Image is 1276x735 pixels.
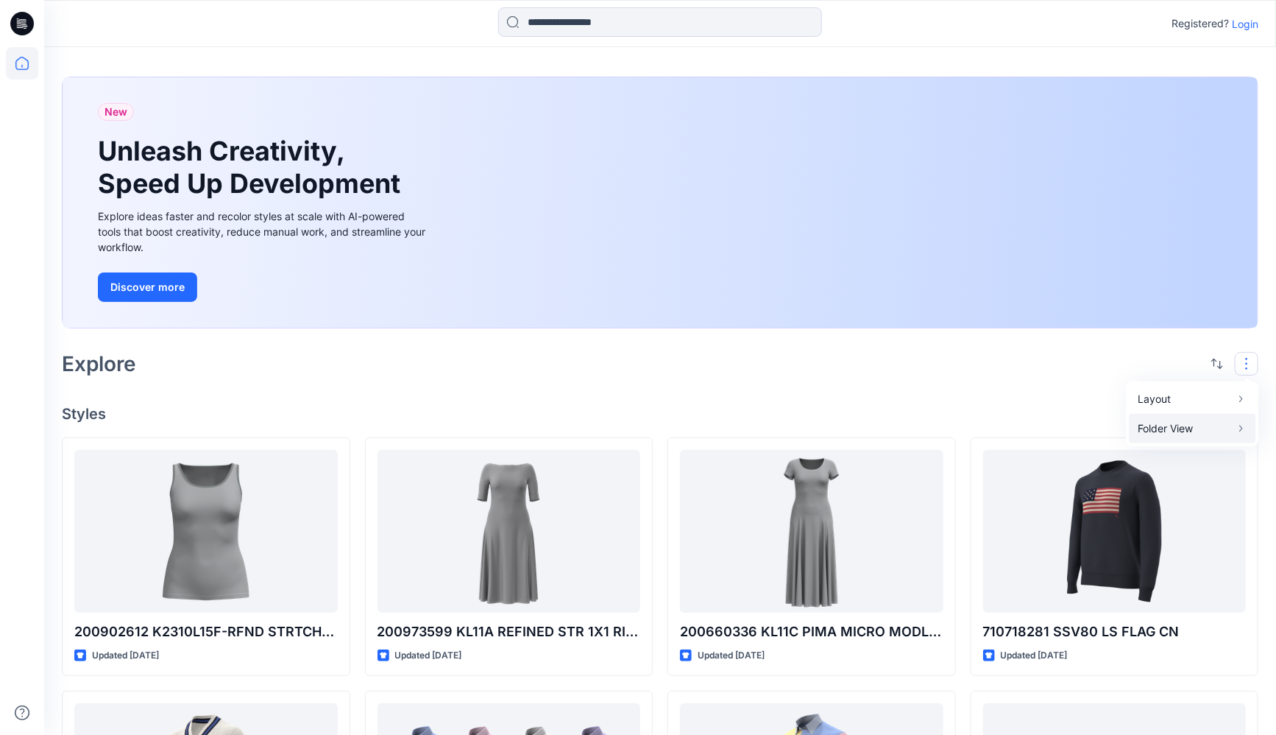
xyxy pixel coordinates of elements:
p: Registered? [1172,15,1229,32]
p: Login [1232,16,1258,32]
p: 200902612 K2310L15F-RFND STRTCH 2X2 RIB-[PERSON_NAME]-SLEEVELESS-TANK [74,622,338,642]
p: 710718281 SSV80 LS FLAG CN [983,622,1247,642]
a: 200973599 KL11A REFINED STR 1X1 RIB-MUNZIE-ELBOW SLEEVE-DAY DRESS-M [378,450,641,613]
p: 200973599 KL11A REFINED STR 1X1 RIB-MUNZIE-ELBOW SLEEVE-DAY DRESS-M [378,622,641,642]
p: Updated [DATE] [92,648,159,664]
a: 710718281 SSV80 LS FLAG CN [983,450,1247,613]
a: 200902612 K2310L15F-RFND STRTCH 2X2 RIB-KELLY-SLEEVELESS-TANK [74,450,338,613]
h2: Explore [62,352,136,376]
div: Explore ideas faster and recolor styles at scale with AI-powered tools that boost creativity, red... [98,208,429,255]
span: New [104,103,127,121]
p: Updated [DATE] [698,648,765,664]
a: 200660336 KL11C PIMA MICRO MODL 140-FADRINA-CAP SLEEVE-CASUAL [680,450,943,613]
p: Updated [DATE] [395,648,462,664]
h4: Styles [62,405,1258,423]
p: Folder View [1138,420,1231,437]
p: Updated [DATE] [1001,648,1068,664]
a: Discover more [98,272,429,302]
p: 200660336 KL11C PIMA MICRO MODL 140-FADRINA-CAP SLEEVE-CASUAL [680,622,943,642]
button: Discover more [98,272,197,302]
h1: Unleash Creativity, Speed Up Development [98,136,407,199]
p: Layout [1138,390,1231,408]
